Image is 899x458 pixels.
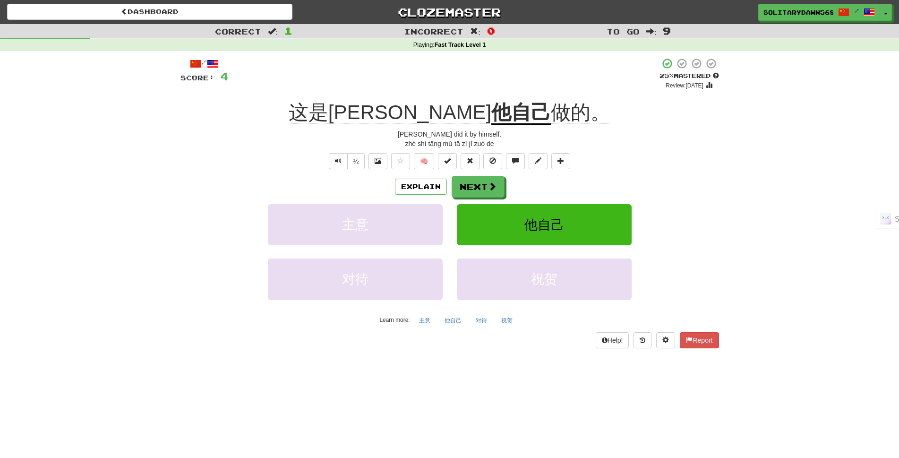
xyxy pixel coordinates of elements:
[551,153,570,169] button: Add to collection (alt+a)
[268,204,443,245] button: 主意
[438,153,457,169] button: Set this sentence to 100% Mastered (alt+m)
[379,317,410,323] small: Learn more:
[529,153,548,169] button: Edit sentence (alt+d)
[180,74,214,82] span: Score:
[289,101,491,124] span: 这是[PERSON_NAME]
[634,332,651,348] button: Round history (alt+y)
[435,42,486,48] strong: Fast Track Level 1
[268,259,443,300] button: 对待
[659,72,674,79] span: 25 %
[663,25,671,36] span: 9
[461,153,479,169] button: Reset to 0% Mastered (alt+r)
[347,153,365,169] button: ½
[368,153,387,169] button: Show image (alt+x)
[327,153,365,169] div: Text-to-speech controls
[329,153,348,169] button: Play sentence audio (ctl+space)
[439,313,467,328] button: 他自己
[491,101,551,125] u: 他自己
[414,313,436,328] button: 主意
[180,58,228,69] div: /
[342,272,368,286] span: 对待
[531,272,557,286] span: 祝贺
[496,313,518,328] button: 祝贺
[307,4,592,20] a: Clozemaster
[551,101,610,124] span: 做的。
[763,8,833,17] span: SolitaryDawn5683
[452,176,505,198] button: Next
[180,130,719,139] div: [PERSON_NAME] did it by himself.
[680,332,719,348] button: Report
[596,332,629,348] button: Help!
[414,153,434,169] button: 🧠
[659,72,719,80] div: Mastered
[607,26,640,36] span: To go
[524,217,564,232] span: 他自己
[457,259,632,300] button: 祝贺
[342,217,368,232] span: 主意
[471,313,492,328] button: 对待
[391,153,410,169] button: Favorite sentence (alt+f)
[506,153,525,169] button: Discuss sentence (alt+u)
[220,70,228,82] span: 4
[646,27,657,35] span: :
[7,4,292,20] a: Dashboard
[487,25,495,36] span: 0
[215,26,261,36] span: Correct
[180,139,719,148] div: zhè shì tāng mǔ tā zì jǐ zuò de
[483,153,502,169] button: Ignore sentence (alt+i)
[854,8,859,14] span: /
[268,27,278,35] span: :
[404,26,463,36] span: Incorrect
[457,204,632,245] button: 他自己
[470,27,480,35] span: :
[395,179,447,195] button: Explain
[284,25,292,36] span: 1
[666,82,703,89] small: Review: [DATE]
[758,4,880,21] a: SolitaryDawn5683 /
